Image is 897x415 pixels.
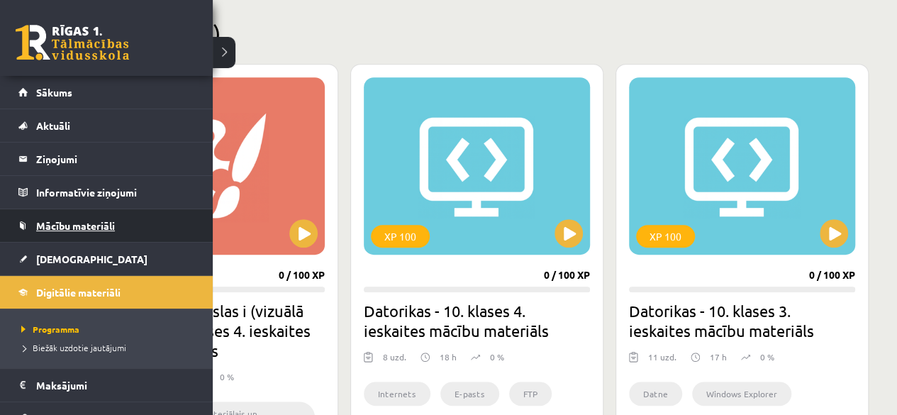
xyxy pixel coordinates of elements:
legend: Maksājumi [36,369,195,402]
a: Rīgas 1. Tālmācības vidusskola [16,25,129,60]
div: 11 uzd. [648,350,676,372]
div: XP 100 [636,225,695,248]
a: Sākums [18,76,195,109]
span: Programma [18,323,79,335]
legend: Ziņojumi [36,143,195,175]
legend: Informatīvie ziņojumi [36,176,195,209]
p: 17 h [710,350,727,363]
div: 8 uzd. [383,350,406,372]
p: 18 h [440,350,457,363]
a: Informatīvie ziņojumi [18,176,195,209]
p: 0 % [760,350,774,363]
span: Digitālie materiāli [36,286,121,299]
h2: Datorikas - 10. klases 3. ieskaites mācību materiāls [629,301,855,341]
span: Mācību materiāli [36,219,115,232]
li: FTP [509,382,552,406]
div: XP 100 [371,225,430,248]
span: Aktuāli [36,119,70,132]
p: 0 % [220,370,234,383]
h2: Datorikas - 10. klases 4. ieskaites mācību materiāls [364,301,590,341]
a: Aktuāli [18,109,195,142]
span: [DEMOGRAPHIC_DATA] [36,253,147,265]
a: Maksājumi [18,369,195,402]
a: Biežāk uzdotie jautājumi [18,341,199,354]
a: Mācību materiāli [18,209,195,242]
li: Internets [364,382,430,406]
a: Digitālie materiāli [18,276,195,309]
span: Biežāk uzdotie jautājumi [18,342,126,353]
a: [DEMOGRAPHIC_DATA] [18,243,195,275]
li: E-pasts [440,382,499,406]
a: Programma [18,323,199,336]
a: Ziņojumi [18,143,195,175]
li: Datne [629,382,682,406]
span: Sākums [36,86,72,99]
li: Windows Explorer [692,382,791,406]
h2: Pieejamie (9) [85,19,869,47]
p: 0 % [490,350,504,363]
